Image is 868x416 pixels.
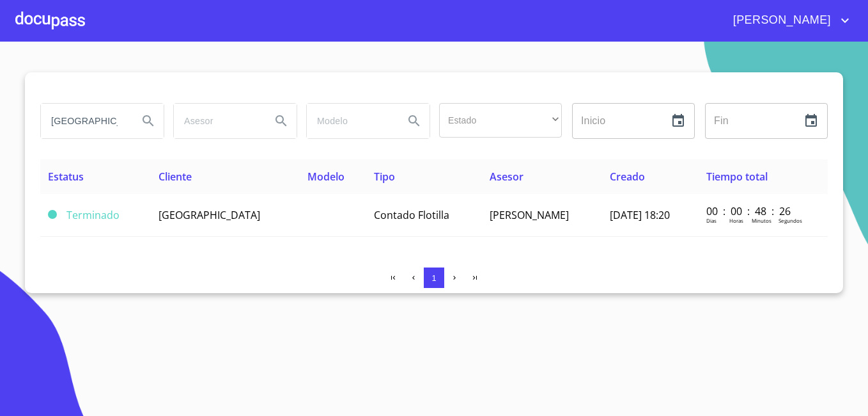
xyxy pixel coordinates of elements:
[307,170,345,184] span: Modelo
[610,170,645,184] span: Creado
[490,170,523,184] span: Asesor
[41,104,128,138] input: search
[374,208,449,222] span: Contado Flotilla
[374,170,395,184] span: Tipo
[133,106,164,136] button: Search
[159,208,260,222] span: [GEOGRAPHIC_DATA]
[48,210,57,219] span: Terminado
[159,170,192,184] span: Cliente
[610,208,670,222] span: [DATE] 18:20
[439,103,562,138] div: ​
[779,217,802,224] p: Segundos
[307,104,394,138] input: search
[66,208,120,222] span: Terminado
[724,10,853,31] button: account of current user
[48,170,84,184] span: Estatus
[706,204,793,218] p: 00 : 00 : 48 : 26
[424,268,444,288] button: 1
[266,106,297,136] button: Search
[729,217,743,224] p: Horas
[399,106,430,136] button: Search
[752,217,771,224] p: Minutos
[431,273,436,283] span: 1
[706,170,768,184] span: Tiempo total
[724,10,837,31] span: [PERSON_NAME]
[490,208,569,222] span: [PERSON_NAME]
[174,104,261,138] input: search
[706,217,717,224] p: Dias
